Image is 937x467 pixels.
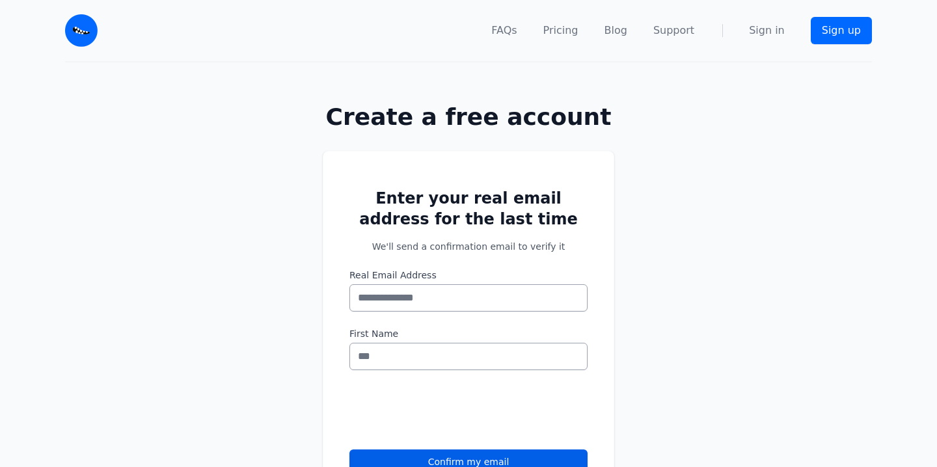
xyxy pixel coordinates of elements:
[349,269,588,282] label: Real Email Address
[281,104,656,130] h1: Create a free account
[349,327,588,340] label: First Name
[349,386,547,436] iframe: reCAPTCHA
[65,14,98,47] img: Email Monster
[811,17,872,44] a: Sign up
[349,188,588,230] h2: Enter your real email address for the last time
[749,23,785,38] a: Sign in
[653,23,694,38] a: Support
[349,240,588,253] p: We'll send a confirmation email to verify it
[491,23,517,38] a: FAQs
[543,23,578,38] a: Pricing
[604,23,627,38] a: Blog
